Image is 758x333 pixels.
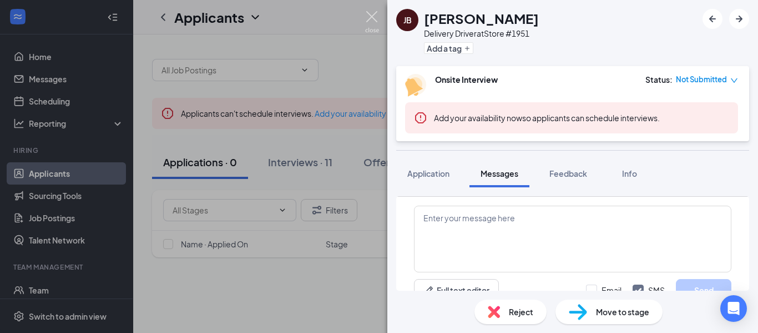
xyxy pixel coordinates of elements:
button: Send [676,279,731,301]
svg: Error [414,111,427,125]
svg: ArrowRight [732,12,746,26]
span: Not Submitted [676,74,727,85]
svg: Plus [464,45,471,52]
div: Status : [645,74,673,85]
div: Open Intercom Messenger [720,295,747,322]
button: PlusAdd a tag [424,42,473,54]
button: Full text editorPen [414,279,499,301]
span: Messages [481,168,518,178]
h1: [PERSON_NAME] [424,9,539,28]
svg: ArrowLeftNew [706,12,719,26]
b: Onsite Interview [435,74,498,85]
button: Add your availability now [434,112,522,123]
button: ArrowRight [729,9,749,29]
div: JB [403,14,412,26]
span: Feedback [549,168,587,178]
span: Application [407,168,449,178]
span: Info [622,168,637,178]
span: so applicants can schedule interviews. [434,113,660,123]
span: Reject [509,306,533,318]
span: Move to stage [596,306,649,318]
div: Delivery Driver at Store #1951 [424,28,539,39]
span: down [730,77,738,85]
svg: Pen [423,285,434,296]
button: ArrowLeftNew [703,9,722,29]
